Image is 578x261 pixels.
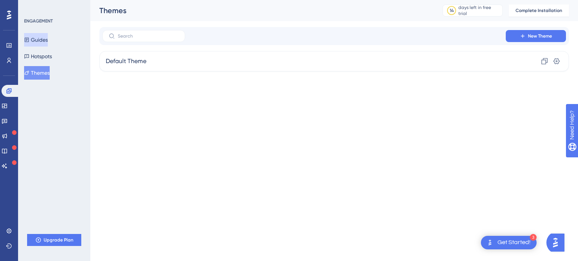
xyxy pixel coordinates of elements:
[44,237,73,243] span: Upgrade Plan
[509,5,569,17] button: Complete Installation
[481,236,537,249] div: Open Get Started! checklist, remaining modules: 3
[24,66,50,80] button: Themes
[530,234,537,241] div: 3
[24,50,52,63] button: Hotspots
[485,238,494,247] img: launcher-image-alternative-text
[516,8,562,14] span: Complete Installation
[18,2,47,11] span: Need Help?
[458,5,500,17] div: days left in free trial
[546,231,569,254] iframe: UserGuiding AI Assistant Launcher
[450,8,454,14] div: 14
[506,30,566,42] button: New Theme
[24,33,48,47] button: Guides
[27,234,81,246] button: Upgrade Plan
[528,33,552,39] span: New Theme
[99,5,424,16] div: Themes
[24,18,53,24] div: ENGAGEMENT
[106,57,146,66] span: Default Theme
[118,33,179,39] input: Search
[497,238,531,247] div: Get Started!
